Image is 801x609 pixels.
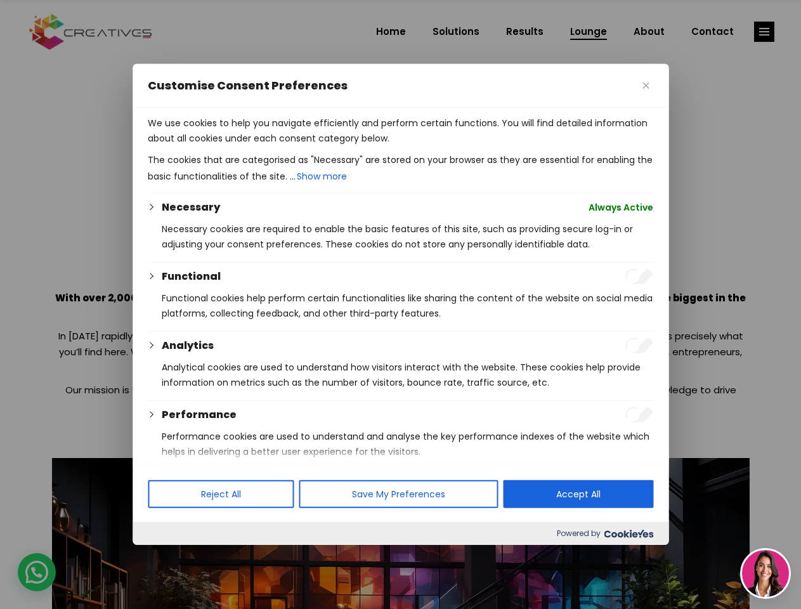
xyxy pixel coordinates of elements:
img: agent [742,550,789,597]
img: Close [642,82,649,89]
button: Functional [162,269,221,284]
p: Analytical cookies are used to understand how visitors interact with the website. These cookies h... [162,360,653,390]
input: Enable Analytics [625,338,653,353]
p: The cookies that are categorised as "Necessary" are stored on your browser as they are essential ... [148,152,653,185]
span: Customise Consent Preferences [148,78,348,93]
button: Save My Preferences [299,480,498,508]
button: Reject All [148,480,294,508]
p: We use cookies to help you navigate efficiently and perform certain functions. You will find deta... [148,115,653,146]
button: Necessary [162,200,220,215]
button: Accept All [503,480,653,508]
span: Always Active [589,200,653,215]
div: Powered by [133,522,668,545]
img: Cookieyes logo [604,530,653,538]
p: Functional cookies help perform certain functionalities like sharing the content of the website o... [162,291,653,321]
p: Performance cookies are used to understand and analyse the key performance indexes of the website... [162,429,653,459]
button: Show more [296,167,348,185]
input: Enable Performance [625,407,653,422]
button: Analytics [162,338,214,353]
button: Performance [162,407,237,422]
button: Close [638,78,653,93]
p: Necessary cookies are required to enable the basic features of this site, such as providing secur... [162,221,653,252]
input: Enable Functional [625,269,653,284]
div: Customise Consent Preferences [133,64,668,545]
